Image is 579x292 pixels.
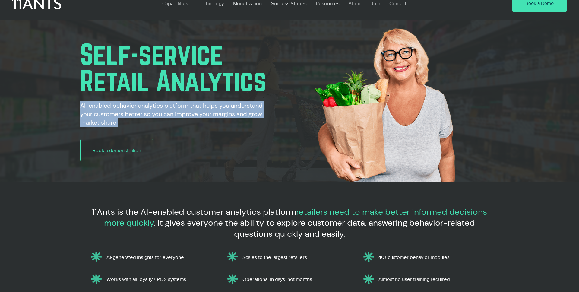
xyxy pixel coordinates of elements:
[242,276,353,282] p: Operational in days, not months
[378,276,489,282] p: Almost no user training required
[92,206,296,217] span: 11Ants is the AI-enabled customer analytics platform
[80,101,263,127] h2: AI-enabled behavior analytics platform that helps you understand your customers better so you can...
[154,217,475,239] span: . It gives everyone the ability to explore customer data, answering behavior-related questions qu...
[242,254,353,260] p: Scales to the largest retailers
[80,139,153,161] a: Book a demonstration
[104,206,487,228] span: retailers need to make better informed decisions more quickly
[92,147,141,154] span: Book a demonstration
[378,254,489,260] p: 40+ customer behavior modules
[80,65,266,97] span: Retail Analytics
[106,276,217,282] p: Works with all loyalty / POS systems
[106,254,184,260] span: AI-generated insights for everyone
[80,38,223,70] span: Self-service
